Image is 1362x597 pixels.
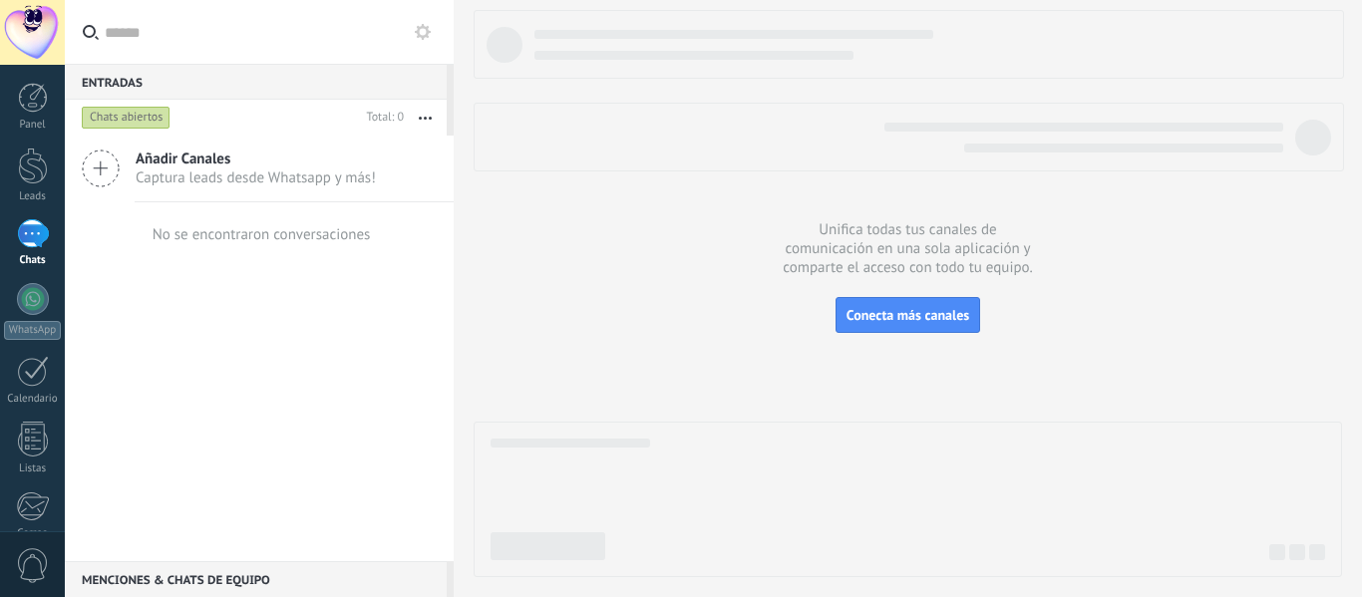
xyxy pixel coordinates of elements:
span: Añadir Canales [136,149,376,168]
div: No se encontraron conversaciones [153,225,371,244]
div: WhatsApp [4,321,61,340]
div: Leads [4,190,62,203]
div: Calendario [4,393,62,406]
span: Captura leads desde Whatsapp y más! [136,168,376,187]
div: Panel [4,119,62,132]
div: Total: 0 [359,108,404,128]
button: Conecta más canales [836,297,980,333]
div: Correo [4,527,62,540]
span: Conecta más canales [847,306,969,324]
div: Chats [4,254,62,267]
div: Menciones & Chats de equipo [65,561,447,597]
div: Entradas [65,64,447,100]
div: Listas [4,462,62,475]
div: Chats abiertos [82,106,170,130]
